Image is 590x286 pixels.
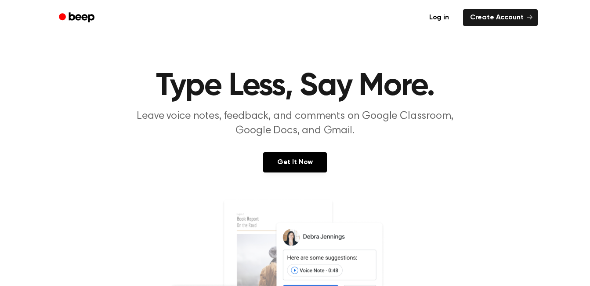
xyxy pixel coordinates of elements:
[127,109,464,138] p: Leave voice notes, feedback, and comments on Google Classroom, Google Docs, and Gmail.
[53,9,102,26] a: Beep
[70,70,520,102] h1: Type Less, Say More.
[263,152,327,172] a: Get It Now
[420,7,458,28] a: Log in
[463,9,538,26] a: Create Account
